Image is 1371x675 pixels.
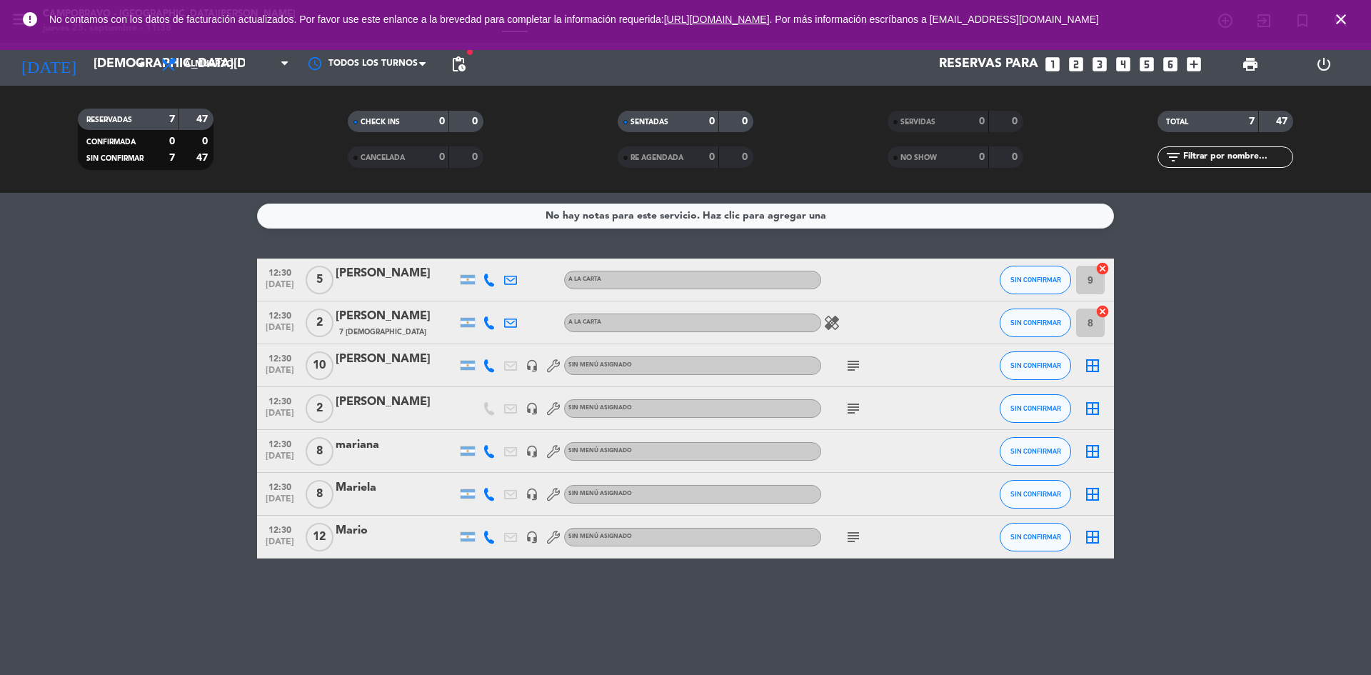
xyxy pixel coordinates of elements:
span: 12 [306,523,333,551]
div: mariana [336,436,457,454]
i: looks_two [1067,55,1085,74]
span: A LA CARTA [568,276,601,282]
span: 12:30 [262,521,298,537]
div: [PERSON_NAME] [336,350,457,369]
i: border_all [1084,400,1101,417]
span: CANCELADA [361,154,405,161]
span: Sin menú asignado [568,534,632,539]
strong: 0 [979,116,985,126]
i: border_all [1084,486,1101,503]
span: Sin menú asignado [568,405,632,411]
strong: 0 [472,116,481,126]
strong: 0 [742,152,750,162]
i: headset_mic [526,359,538,372]
i: looks_4 [1114,55,1133,74]
i: headset_mic [526,402,538,415]
span: [DATE] [262,409,298,425]
span: SIN CONFIRMAR [1010,533,1061,541]
strong: 0 [709,152,715,162]
span: SIN CONFIRMAR [1010,404,1061,412]
i: looks_one [1043,55,1062,74]
button: SIN CONFIRMAR [1000,523,1071,551]
strong: 7 [1249,116,1255,126]
span: 12:30 [262,349,298,366]
span: Sin menú asignado [568,448,632,454]
div: Mariela [336,479,457,497]
span: fiber_manual_record [466,48,474,56]
button: SIN CONFIRMAR [1000,351,1071,380]
span: SIN CONFIRMAR [1010,447,1061,455]
strong: 7 [169,153,175,163]
i: cancel [1095,304,1110,319]
i: cancel [1095,261,1110,276]
strong: 0 [742,116,750,126]
span: 8 [306,437,333,466]
span: SIN CONFIRMAR [86,155,144,162]
i: looks_6 [1161,55,1180,74]
span: [DATE] [262,537,298,554]
span: NO SHOW [900,154,937,161]
div: [PERSON_NAME] [336,307,457,326]
span: 12:30 [262,306,298,323]
span: RE AGENDADA [631,154,683,161]
strong: 47 [196,114,211,124]
strong: 47 [1276,116,1290,126]
div: [PERSON_NAME] [336,393,457,411]
span: SIN CONFIRMAR [1010,276,1061,284]
div: No hay notas para este servicio. Haz clic para agregar una [546,208,826,224]
i: close [1332,11,1350,28]
span: print [1242,56,1259,73]
span: [DATE] [262,280,298,296]
i: arrow_drop_down [133,56,150,73]
span: Reservas para [939,57,1038,71]
button: SIN CONFIRMAR [1000,437,1071,466]
a: [URL][DOMAIN_NAME] [664,14,770,25]
i: headset_mic [526,531,538,544]
strong: 0 [472,152,481,162]
span: 10 [306,351,333,380]
strong: 47 [196,153,211,163]
i: error [21,11,39,28]
span: 12:30 [262,478,298,494]
strong: 0 [979,152,985,162]
i: headset_mic [526,445,538,458]
div: Mario [336,521,457,540]
strong: 0 [1012,152,1020,162]
span: 12:30 [262,392,298,409]
span: Almuerzo [184,59,233,69]
span: SIN CONFIRMAR [1010,490,1061,498]
i: subject [845,357,862,374]
span: 8 [306,480,333,509]
span: pending_actions [450,56,467,73]
span: Sin menú asignado [568,362,632,368]
span: SERVIDAS [900,119,935,126]
span: SIN CONFIRMAR [1010,361,1061,369]
span: 2 [306,394,333,423]
i: power_settings_new [1315,56,1332,73]
button: SIN CONFIRMAR [1000,394,1071,423]
i: looks_3 [1090,55,1109,74]
span: SENTADAS [631,119,668,126]
span: 7 [DEMOGRAPHIC_DATA] [339,326,426,338]
i: headset_mic [526,488,538,501]
span: RESERVADAS [86,116,132,124]
i: healing [823,314,840,331]
span: TOTAL [1166,119,1188,126]
div: [PERSON_NAME] [336,264,457,283]
span: Sin menú asignado [568,491,632,496]
span: 5 [306,266,333,294]
span: [DATE] [262,323,298,339]
span: 2 [306,309,333,337]
i: filter_list [1165,149,1182,166]
span: A LA CARTA [568,319,601,325]
strong: 7 [169,114,175,124]
button: SIN CONFIRMAR [1000,266,1071,294]
i: subject [845,529,862,546]
i: looks_5 [1138,55,1156,74]
strong: 0 [439,116,445,126]
i: border_all [1084,357,1101,374]
div: LOG OUT [1287,43,1360,86]
strong: 0 [709,116,715,126]
i: subject [845,400,862,417]
strong: 0 [439,152,445,162]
